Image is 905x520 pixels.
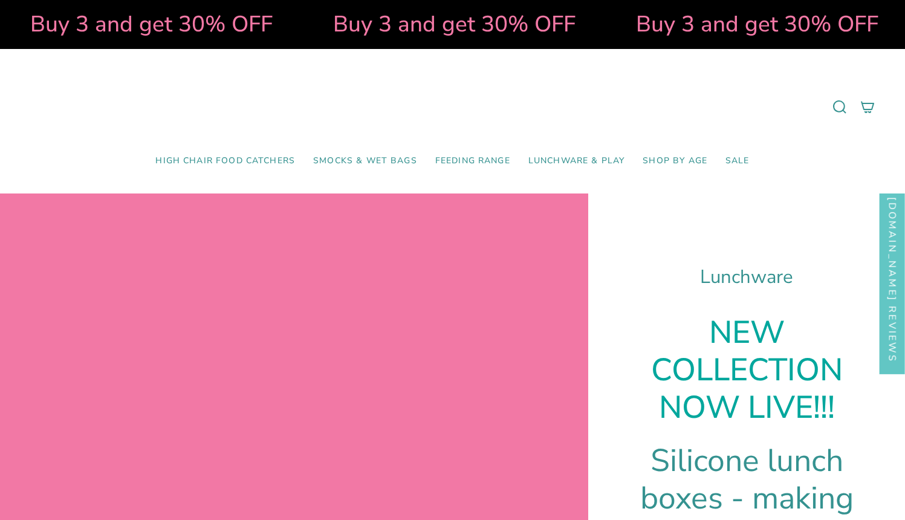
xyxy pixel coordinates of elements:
[643,156,707,166] span: Shop by Age
[348,67,557,147] a: Mumma’s Little Helpers
[155,156,295,166] span: High Chair Food Catchers
[519,147,634,175] a: Lunchware & Play
[618,266,875,288] h1: Lunchware
[146,147,304,175] a: High Chair Food Catchers
[311,9,554,39] strong: Buy 3 and get 30% OFF
[313,156,417,166] span: Smocks & Wet Bags
[435,156,510,166] span: Feeding Range
[8,9,251,39] strong: Buy 3 and get 30% OFF
[614,9,857,39] strong: Buy 3 and get 30% OFF
[716,147,759,175] a: SALE
[304,147,426,175] a: Smocks & Wet Bags
[634,147,716,175] a: Shop by Age
[725,156,750,166] span: SALE
[880,172,905,374] div: Click to open Judge.me floating reviews tab
[528,156,624,166] span: Lunchware & Play
[426,147,519,175] a: Feeding Range
[651,311,843,429] strong: NEW COLLECTION NOW LIVE!!!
